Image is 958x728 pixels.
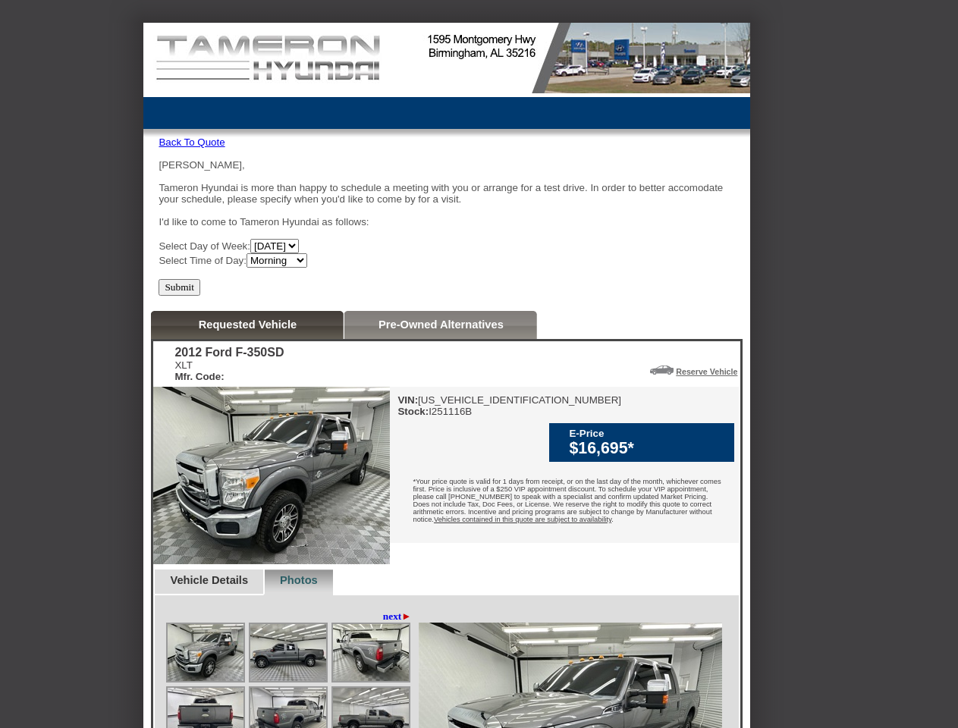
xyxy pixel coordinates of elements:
b: Mfr. Code: [174,371,224,382]
b: Stock: [397,406,429,417]
a: Photos [280,574,318,586]
div: [PERSON_NAME], Tameron Hyundai is more than happy to schedule a meeting with you or arrange for a... [159,159,735,268]
img: Image.aspx [250,624,326,681]
div: 2012 Ford F-350SD [174,346,284,359]
div: *Your price quote is valid for 1 days from receipt, or on the last day of the month, whichever co... [390,466,739,538]
u: Vehicles contained in this quote are subject to availability [434,516,611,523]
b: VIN: [397,394,418,406]
div: E-Price [569,428,727,439]
a: Vehicle Details [170,574,248,586]
a: Reserve Vehicle [676,367,737,376]
a: Requested Vehicle [199,318,297,331]
a: next► [383,610,412,623]
input: Submit [159,279,200,296]
div: [US_VEHICLE_IDENTIFICATION_NUMBER] I251116B [397,394,621,417]
div: $16,695* [569,439,727,458]
img: Image.aspx [168,624,243,681]
span: ► [401,610,411,622]
div: XLT [174,359,284,382]
a: Back To Quote [159,136,225,148]
img: Image.aspx [333,624,409,681]
a: Pre-Owned Alternatives [378,318,504,331]
img: 2012 Ford F-350SD [153,387,390,564]
img: Icon_ReserveVehicleCar.png [650,366,674,375]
